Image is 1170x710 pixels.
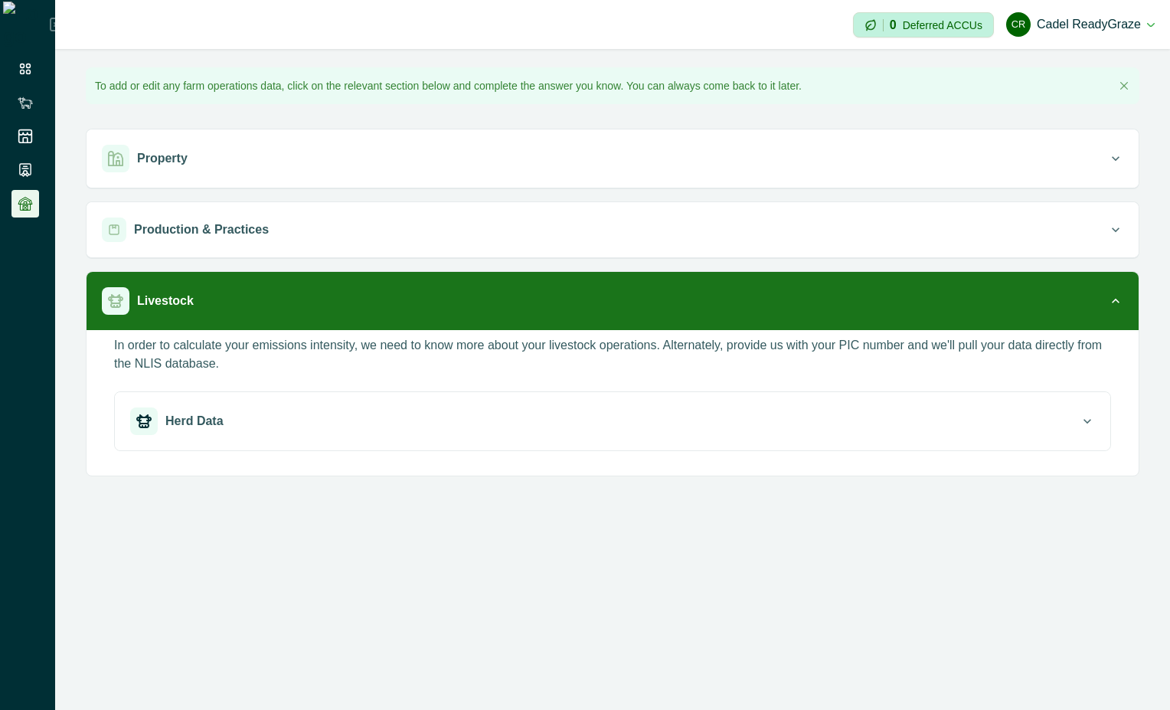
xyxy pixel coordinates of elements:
p: Production & Practices [134,221,269,239]
p: Herd Data [165,412,224,430]
p: Deferred ACCUs [903,19,982,31]
img: Logo [3,2,50,47]
p: In order to calculate your emissions intensity, we need to know more about your livestock operati... [114,336,1111,373]
p: To add or edit any farm operations data, click on the relevant section below and complete the ans... [95,78,802,94]
button: Close [1115,77,1133,95]
button: Herd Data [115,392,1110,450]
p: Property [137,149,188,168]
button: Property [87,129,1139,188]
button: Production & Practices [87,202,1139,257]
p: Livestock [137,292,194,310]
button: Livestock [87,272,1139,330]
button: Cadel ReadyGrazeCadel ReadyGraze [1006,6,1155,43]
p: 0 [890,19,897,31]
div: Livestock [87,330,1139,476]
